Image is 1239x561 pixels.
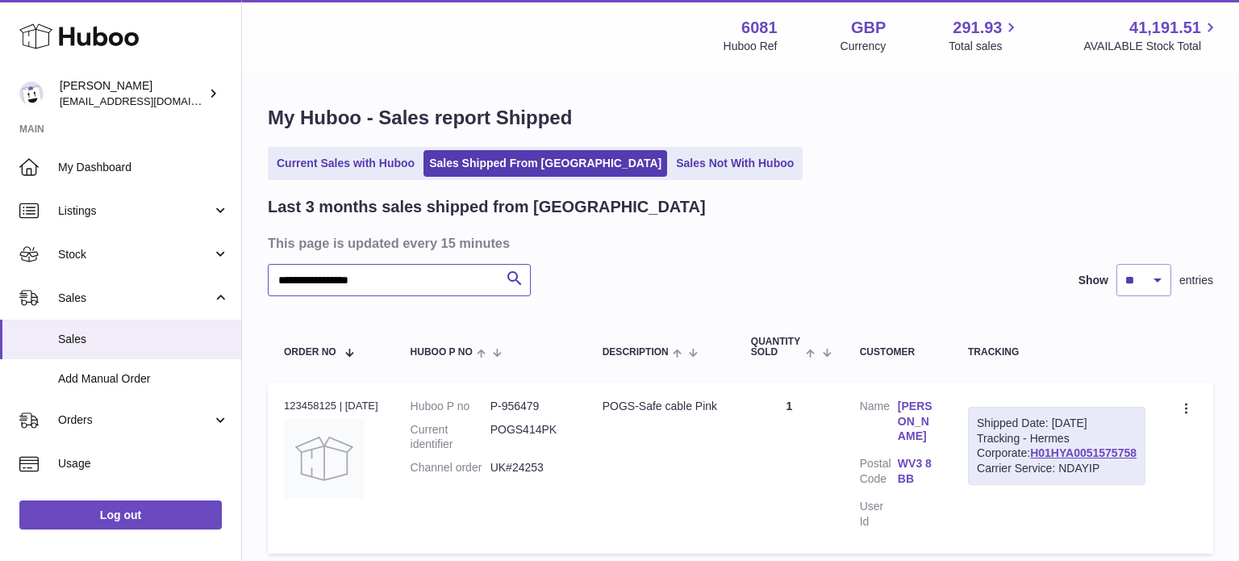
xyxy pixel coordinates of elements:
[490,460,570,475] dd: UK#24253
[19,500,222,530] a: Log out
[603,399,719,414] div: POGS-Safe cable Pink
[898,399,936,445] a: [PERSON_NAME]
[58,332,229,347] span: Sales
[268,234,1209,252] h3: This page is updated every 15 minutes
[1083,17,1220,54] a: 41,191.51 AVAILABLE Stock Total
[841,39,886,54] div: Currency
[60,78,205,109] div: [PERSON_NAME]
[58,247,212,262] span: Stock
[1083,39,1220,54] span: AVAILABLE Stock Total
[58,412,212,428] span: Orders
[741,17,778,39] strong: 6081
[898,456,936,487] a: WV3 8BB
[268,196,706,218] h2: Last 3 months sales shipped from [GEOGRAPHIC_DATA]
[284,347,336,358] span: Order No
[58,291,212,306] span: Sales
[411,422,490,453] dt: Current identifier
[1179,273,1213,288] span: entries
[60,94,237,107] span: [EMAIL_ADDRESS][DOMAIN_NAME]
[1030,446,1137,459] a: H01HYA0051575758
[860,456,898,491] dt: Postal Code
[603,347,669,358] span: Description
[271,150,420,177] a: Current Sales with Huboo
[724,39,778,54] div: Huboo Ref
[953,17,1002,39] span: 291.93
[58,203,212,219] span: Listings
[411,460,490,475] dt: Channel order
[860,399,898,449] dt: Name
[977,416,1137,431] div: Shipped Date: [DATE]
[490,422,570,453] dd: POGS414PK
[735,383,844,554] td: 1
[949,39,1020,54] span: Total sales
[423,150,667,177] a: Sales Shipped From [GEOGRAPHIC_DATA]
[968,347,1145,358] div: Tracking
[490,399,570,414] dd: P-956479
[949,17,1020,54] a: 291.93 Total sales
[411,347,473,358] span: Huboo P no
[860,347,936,358] div: Customer
[751,337,802,358] span: Quantity Sold
[1129,17,1201,39] span: 41,191.51
[977,461,1137,476] div: Carrier Service: NDAYIP
[968,407,1145,486] div: Tracking - Hermes Corporate:
[670,150,799,177] a: Sales Not With Huboo
[58,371,229,387] span: Add Manual Order
[411,399,490,414] dt: Huboo P no
[58,160,229,175] span: My Dashboard
[19,82,44,106] img: hello@pogsheadphones.com
[284,399,378,413] div: 123458125 | [DATE]
[284,418,365,499] img: no-photo.jpg
[1078,273,1108,288] label: Show
[268,105,1213,131] h1: My Huboo - Sales report Shipped
[860,499,898,530] dt: User Id
[58,456,229,471] span: Usage
[851,17,886,39] strong: GBP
